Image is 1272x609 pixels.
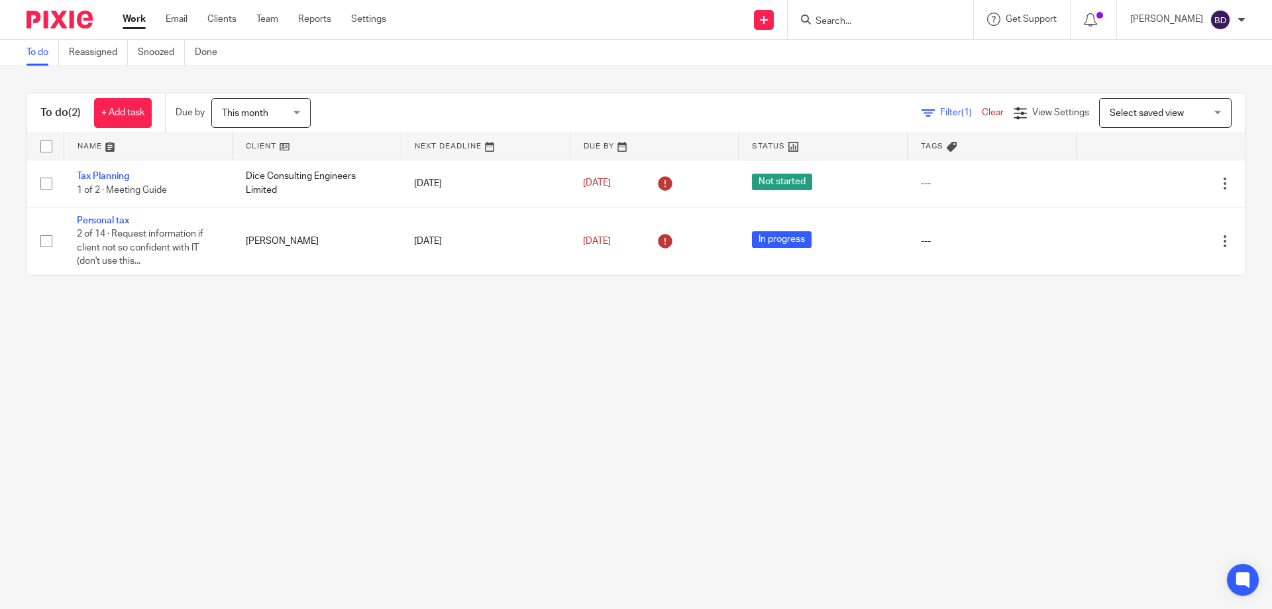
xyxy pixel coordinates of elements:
[752,174,812,190] span: Not started
[583,237,611,246] span: [DATE]
[351,13,386,26] a: Settings
[1130,13,1203,26] p: [PERSON_NAME]
[921,177,1063,190] div: ---
[1110,109,1184,118] span: Select saved view
[40,106,81,120] h1: To do
[961,108,972,117] span: (1)
[222,109,268,118] span: This month
[176,106,205,119] p: Due by
[401,207,570,275] td: [DATE]
[77,186,167,195] span: 1 of 2 · Meeting Guide
[982,108,1004,117] a: Clear
[94,98,152,128] a: + Add task
[69,40,128,66] a: Reassigned
[921,235,1063,248] div: ---
[401,160,570,207] td: [DATE]
[77,172,129,181] a: Tax Planning
[940,108,982,117] span: Filter
[26,40,59,66] a: To do
[256,13,278,26] a: Team
[77,230,203,266] span: 2 of 14 · Request information if client not so confident with IT (don't use this...
[166,13,187,26] a: Email
[207,13,237,26] a: Clients
[1006,15,1057,24] span: Get Support
[814,16,933,28] input: Search
[26,11,93,28] img: Pixie
[1210,9,1231,30] img: svg%3E
[138,40,185,66] a: Snoozed
[921,142,943,150] span: Tags
[298,13,331,26] a: Reports
[123,13,146,26] a: Work
[195,40,227,66] a: Done
[1032,108,1089,117] span: View Settings
[233,207,401,275] td: [PERSON_NAME]
[583,179,611,188] span: [DATE]
[233,160,401,207] td: Dice Consulting Engineers Limited
[68,107,81,118] span: (2)
[752,231,812,248] span: In progress
[77,216,129,225] a: Personal tax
